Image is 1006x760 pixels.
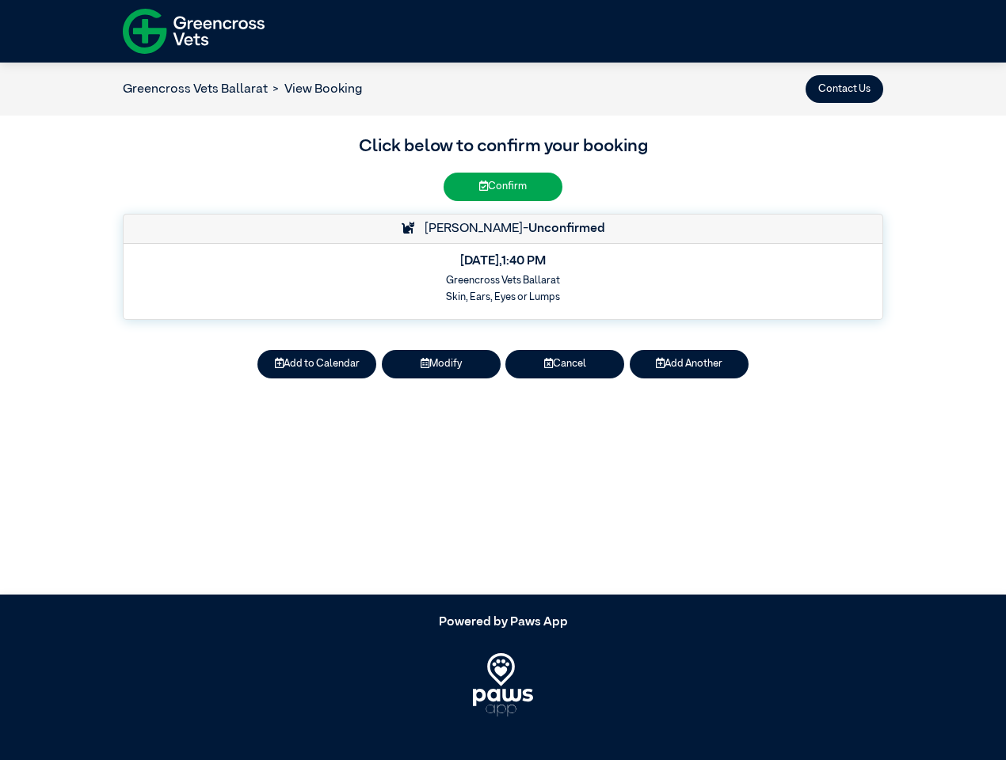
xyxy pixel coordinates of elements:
strong: Unconfirmed [528,222,605,235]
button: Confirm [444,173,562,200]
h3: Click below to confirm your booking [123,134,883,161]
button: Modify [382,350,501,378]
img: f-logo [123,4,265,59]
li: View Booking [268,80,362,99]
button: Add to Calendar [257,350,376,378]
h6: Greencross Vets Ballarat [134,275,872,287]
span: - [523,222,605,235]
span: [PERSON_NAME] [417,222,523,235]
h5: Powered by Paws App [123,615,883,630]
button: Add Another [630,350,749,378]
img: PawsApp [473,653,534,716]
button: Cancel [505,350,624,378]
a: Greencross Vets Ballarat [123,83,268,96]
nav: breadcrumb [123,80,362,99]
h6: Skin, Ears, Eyes or Lumps [134,291,872,303]
h5: [DATE] , 1:40 PM [134,254,872,269]
button: Contact Us [806,75,883,103]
